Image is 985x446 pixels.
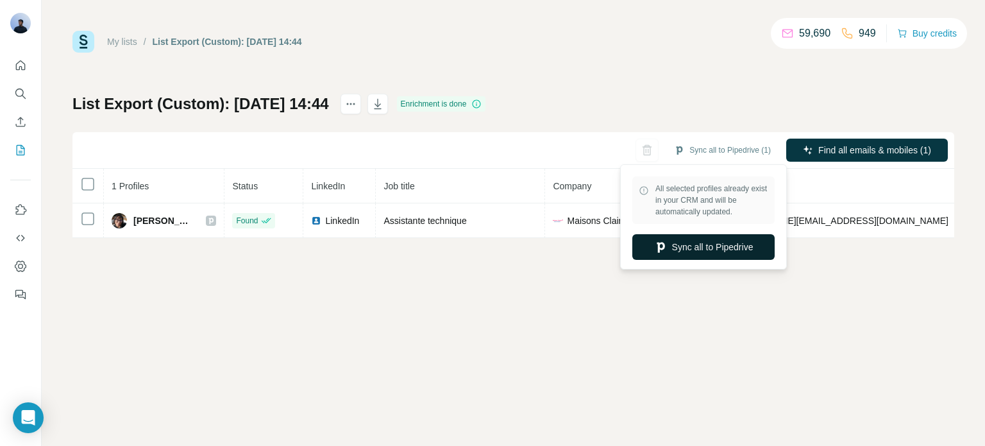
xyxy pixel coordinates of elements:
img: company-logo [553,216,563,226]
button: actions [341,94,361,114]
button: Use Surfe on LinkedIn [10,198,31,221]
button: Enrich CSV [10,110,31,133]
span: Find all emails & mobiles (1) [818,144,931,157]
button: Dashboard [10,255,31,278]
div: List Export (Custom): [DATE] 14:44 [153,35,302,48]
button: Feedback [10,283,31,306]
button: Quick start [10,54,31,77]
button: Sync all to Pipedrive (1) [665,141,780,160]
span: Assistante technique [383,216,466,226]
p: 59,690 [799,26,830,41]
a: My lists [107,37,137,47]
span: Status [232,181,258,191]
p: 949 [859,26,876,41]
img: Surfe Logo [72,31,94,53]
span: 1 Profiles [112,181,149,191]
span: LinkedIn [311,181,345,191]
button: Buy credits [897,24,957,42]
span: Company [553,181,591,191]
span: All selected profiles already exist in your CRM and will be automatically updated. [655,183,768,218]
button: Sync all to Pipedrive [632,234,775,260]
div: Open Intercom Messenger [13,402,44,433]
img: LinkedIn logo [311,216,321,226]
button: Search [10,82,31,105]
span: LinkedIn [325,214,359,227]
button: My lists [10,139,31,162]
button: Find all emails & mobiles (1) [786,139,948,162]
img: Avatar [10,13,31,33]
div: Enrichment is done [397,96,486,112]
span: Job title [383,181,414,191]
span: [PERSON_NAME] [133,214,193,227]
h1: List Export (Custom): [DATE] 14:44 [72,94,329,114]
img: Avatar [112,213,127,228]
li: / [144,35,146,48]
span: Maisons Claires [567,214,631,227]
button: Use Surfe API [10,227,31,250]
span: [PERSON_NAME][EMAIL_ADDRESS][DOMAIN_NAME] [722,216,948,226]
span: Found [236,215,258,227]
